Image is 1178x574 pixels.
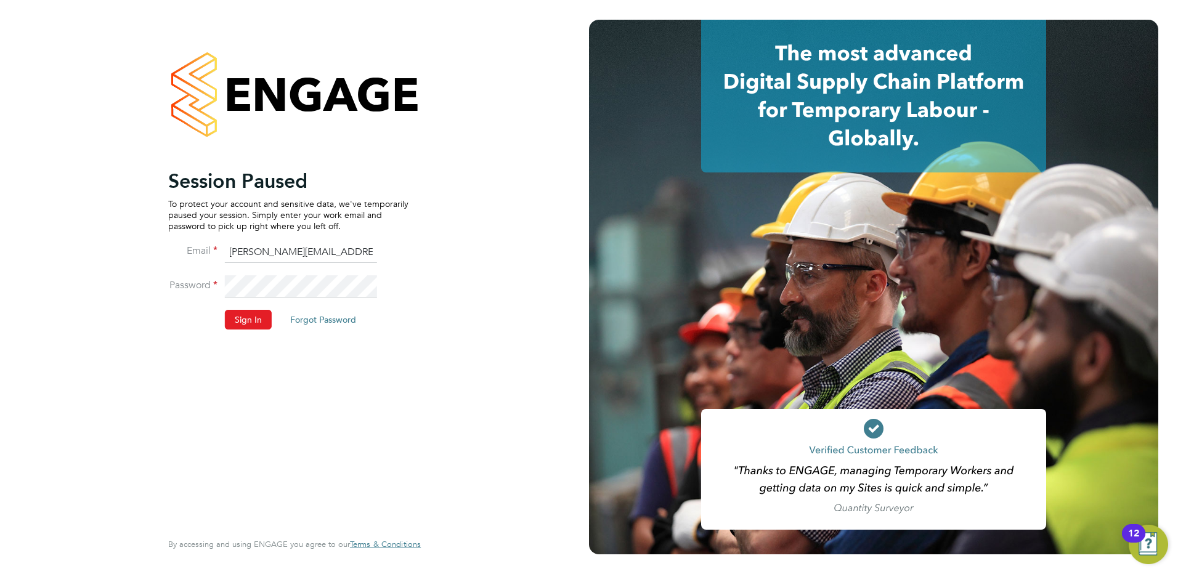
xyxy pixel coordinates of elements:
label: Password [168,279,217,292]
h2: Session Paused [168,169,408,193]
span: Terms & Conditions [350,539,421,549]
input: Enter your work email... [225,241,377,264]
button: Open Resource Center, 12 new notifications [1129,525,1168,564]
span: By accessing and using ENGAGE you agree to our [168,539,421,549]
a: Terms & Conditions [350,540,421,549]
label: Email [168,245,217,257]
p: To protect your account and sensitive data, we've temporarily paused your session. Simply enter y... [168,198,408,232]
button: Sign In [225,310,272,329]
div: 12 [1128,533,1139,549]
button: Forgot Password [280,310,366,329]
